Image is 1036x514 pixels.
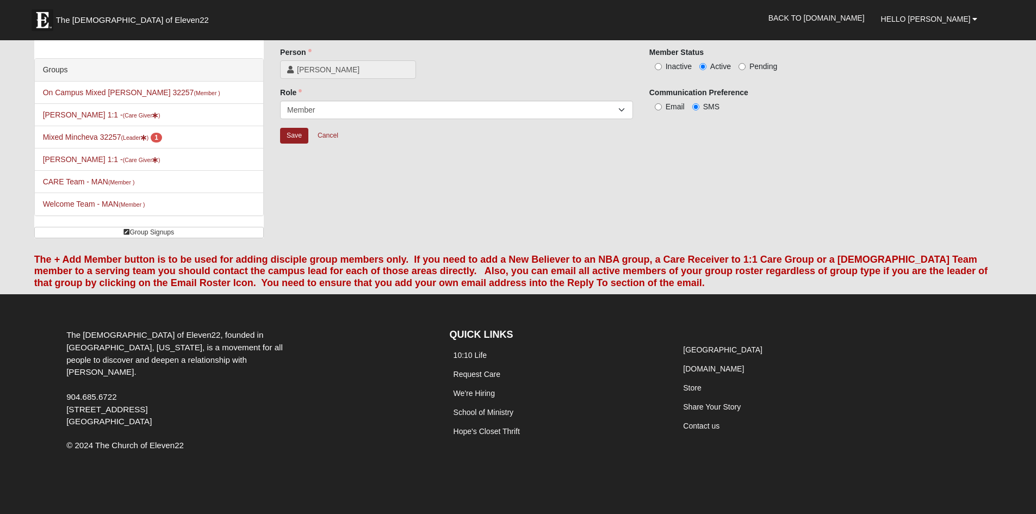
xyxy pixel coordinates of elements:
[151,133,162,143] span: number of pending members
[683,383,701,392] a: Store
[43,133,162,141] a: Mixed Mincheva 32257(Leader) 1
[454,408,513,417] a: School of Ministry
[43,88,220,97] a: On Campus Mixed [PERSON_NAME] 32257(Member )
[450,329,663,341] h4: QUICK LINKS
[108,179,134,185] small: (Member )
[34,227,264,238] a: Group Signups
[119,201,145,208] small: (Member )
[32,9,53,31] img: Eleven22 logo
[43,155,160,164] a: [PERSON_NAME] 1:1 -(Care Giver)
[692,103,699,110] input: SMS
[43,200,145,208] a: Welcome Team - MAN(Member )
[123,112,160,119] small: (Care Giver )
[280,87,302,98] label: Role
[703,102,719,111] span: SMS
[649,47,704,58] label: Member Status
[34,254,988,288] font: The + Add Member button is to be used for adding disciple group members only. If you need to add ...
[194,90,220,96] small: (Member )
[58,329,314,428] div: The [DEMOGRAPHIC_DATA] of Eleven22, founded in [GEOGRAPHIC_DATA], [US_STATE], is a movement for a...
[683,364,744,373] a: [DOMAIN_NAME]
[454,351,487,360] a: 10:10 Life
[881,15,971,23] span: Hello [PERSON_NAME]
[699,63,706,70] input: Active
[454,427,520,436] a: Hope's Closet Thrift
[649,87,748,98] label: Communication Preference
[280,128,308,144] input: Alt+s
[123,157,160,163] small: (Care Giver )
[35,59,263,82] div: Groups
[280,47,311,58] label: Person
[739,63,746,70] input: Pending
[749,62,777,71] span: Pending
[311,127,345,144] a: Cancel
[873,5,986,33] a: Hello [PERSON_NAME]
[454,389,495,398] a: We're Hiring
[297,64,409,75] span: [PERSON_NAME]
[683,345,762,354] a: [GEOGRAPHIC_DATA]
[666,62,692,71] span: Inactive
[56,15,209,26] span: The [DEMOGRAPHIC_DATA] of Eleven22
[43,177,135,186] a: CARE Team - MAN(Member )
[655,63,662,70] input: Inactive
[121,134,149,141] small: (Leader )
[66,417,152,426] span: [GEOGRAPHIC_DATA]
[666,102,685,111] span: Email
[760,4,873,32] a: Back to [DOMAIN_NAME]
[43,110,160,119] a: [PERSON_NAME] 1:1 -(Care Giver)
[26,4,244,31] a: The [DEMOGRAPHIC_DATA] of Eleven22
[683,402,741,411] a: Share Your Story
[710,62,731,71] span: Active
[655,103,662,110] input: Email
[683,422,719,430] a: Contact us
[454,370,500,379] a: Request Care
[66,441,184,450] span: © 2024 The Church of Eleven22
